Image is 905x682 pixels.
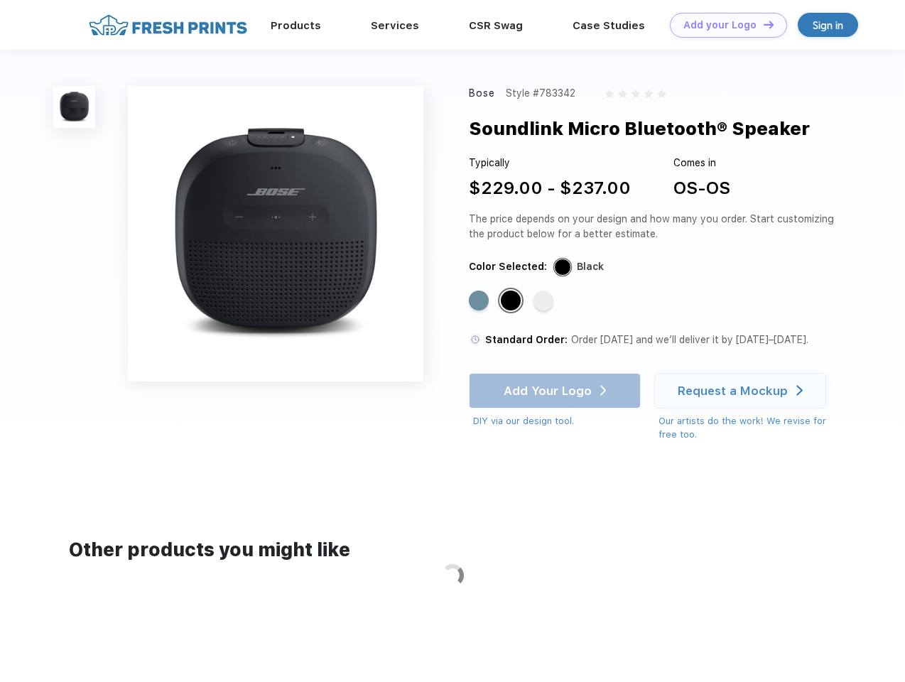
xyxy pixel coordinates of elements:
[798,13,858,37] a: Sign in
[271,19,321,32] a: Products
[469,156,631,170] div: Typically
[485,334,568,345] span: Standard Order:
[618,90,627,98] img: gray_star.svg
[673,175,730,201] div: OS-OS
[571,334,808,345] span: Order [DATE] and we’ll deliver it by [DATE]–[DATE].
[469,115,810,142] div: Soundlink Micro Bluetooth® Speaker
[128,86,423,381] img: func=resize&h=640
[469,259,547,274] div: Color Selected:
[683,19,757,31] div: Add your Logo
[673,156,730,170] div: Comes in
[469,19,523,32] a: CSR Swag
[657,90,666,98] img: gray_star.svg
[69,536,835,564] div: Other products you might like
[659,414,840,442] div: Our artists do the work! We revise for free too.
[506,86,575,101] div: Style #783342
[678,384,788,398] div: Request a Mockup
[469,212,840,242] div: The price depends on your design and how many you order. Start customizing the product below for ...
[469,333,482,346] img: standard order
[469,86,496,101] div: Bose
[632,90,640,98] img: gray_star.svg
[644,90,653,98] img: gray_star.svg
[501,291,521,310] div: Black
[469,175,631,201] div: $229.00 - $237.00
[605,90,614,98] img: gray_star.svg
[469,291,489,310] div: Stone Blue
[533,291,553,310] div: White Smoke
[473,414,641,428] div: DIY via our design tool.
[577,259,604,274] div: Black
[53,86,95,128] img: func=resize&h=100
[813,17,843,33] div: Sign in
[764,21,774,28] img: DT
[371,19,419,32] a: Services
[796,385,803,396] img: white arrow
[85,13,251,38] img: fo%20logo%202.webp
